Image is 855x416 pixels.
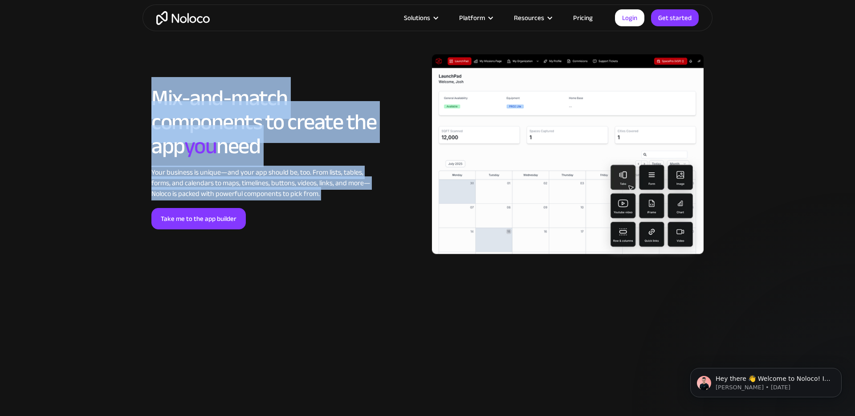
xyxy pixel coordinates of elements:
div: Solutions [404,12,430,24]
a: Login [615,9,644,26]
a: home [156,11,210,25]
div: Your business is unique—and your app should be, too. From lists, tables, forms, and calendars to ... [151,167,376,199]
span: you [184,125,217,167]
div: Platform [448,12,503,24]
div: Platform [459,12,485,24]
a: Take me to the app builder [151,208,246,229]
h2: Mix-and-match components to create the app need [151,86,376,158]
a: Get started [651,9,699,26]
div: Resources [503,12,562,24]
div: Resources [514,12,544,24]
a: Pricing [562,12,604,24]
iframe: Intercom notifications message [677,349,855,412]
div: Solutions [393,12,448,24]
